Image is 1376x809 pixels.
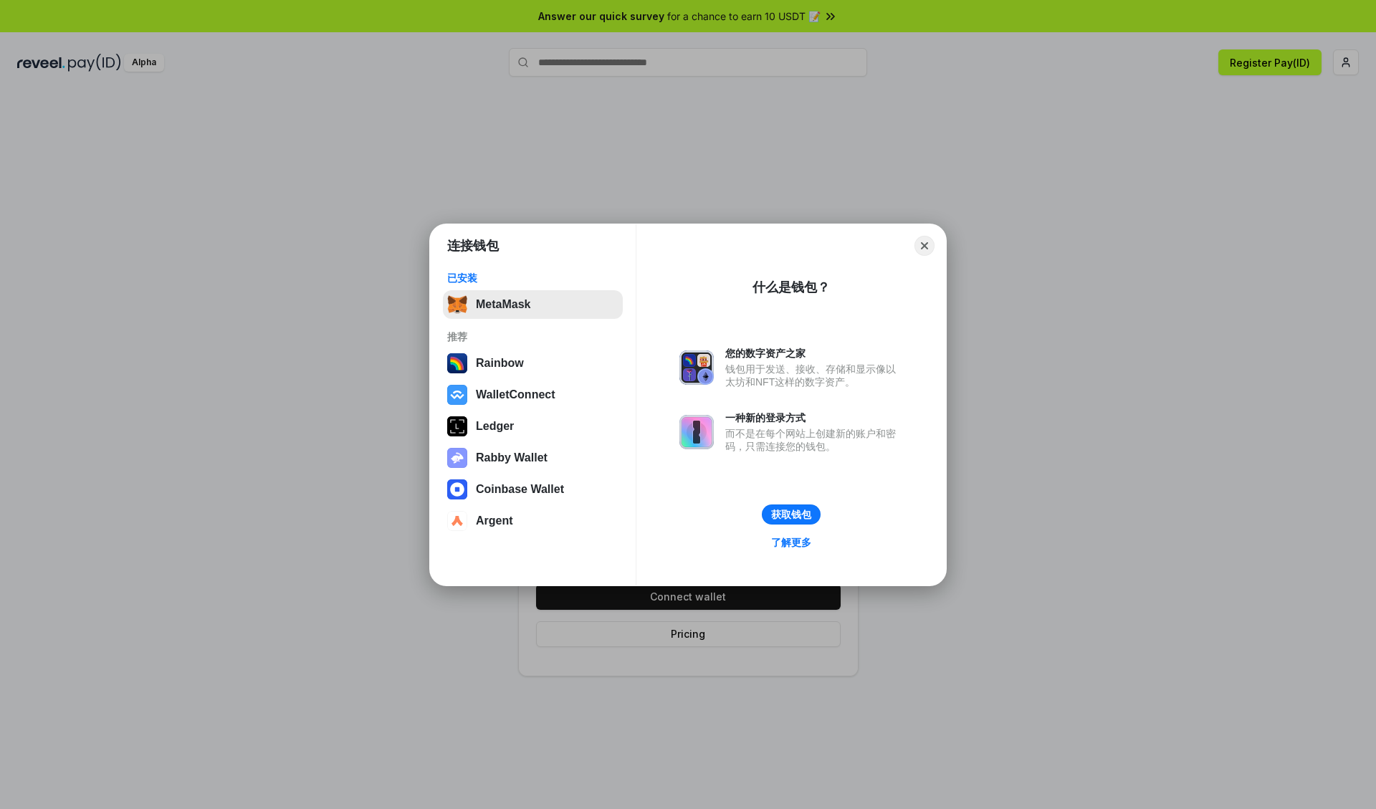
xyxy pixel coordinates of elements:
[725,347,903,360] div: 您的数字资产之家
[763,533,820,552] a: 了解更多
[771,536,811,549] div: 了解更多
[679,415,714,449] img: svg+xml,%3Csvg%20xmlns%3D%22http%3A%2F%2Fwww.w3.org%2F2000%2Fsvg%22%20fill%3D%22none%22%20viewBox...
[679,350,714,385] img: svg+xml,%3Csvg%20xmlns%3D%22http%3A%2F%2Fwww.w3.org%2F2000%2Fsvg%22%20fill%3D%22none%22%20viewBox...
[447,385,467,405] img: svg+xml,%3Csvg%20width%3D%2228%22%20height%3D%2228%22%20viewBox%3D%220%200%2028%2028%22%20fill%3D...
[443,290,623,319] button: MetaMask
[447,479,467,499] img: svg+xml,%3Csvg%20width%3D%2228%22%20height%3D%2228%22%20viewBox%3D%220%200%2028%2028%22%20fill%3D...
[447,448,467,468] img: svg+xml,%3Csvg%20xmlns%3D%22http%3A%2F%2Fwww.w3.org%2F2000%2Fsvg%22%20fill%3D%22none%22%20viewBox...
[771,508,811,521] div: 获取钱包
[447,237,499,254] h1: 连接钱包
[725,427,903,453] div: 而不是在每个网站上创建新的账户和密码，只需连接您的钱包。
[476,357,524,370] div: Rainbow
[914,236,935,256] button: Close
[725,363,903,388] div: 钱包用于发送、接收、存储和显示像以太坊和NFT这样的数字资产。
[476,420,514,433] div: Ledger
[476,451,548,464] div: Rabby Wallet
[762,504,821,525] button: 获取钱包
[447,295,467,315] img: svg+xml,%3Csvg%20fill%3D%22none%22%20height%3D%2233%22%20viewBox%3D%220%200%2035%2033%22%20width%...
[447,511,467,531] img: svg+xml,%3Csvg%20width%3D%2228%22%20height%3D%2228%22%20viewBox%3D%220%200%2028%2028%22%20fill%3D...
[447,272,618,284] div: 已安装
[725,411,903,424] div: 一种新的登录方式
[752,279,830,296] div: 什么是钱包？
[476,514,513,527] div: Argent
[447,330,618,343] div: 推荐
[443,475,623,504] button: Coinbase Wallet
[476,388,555,401] div: WalletConnect
[447,416,467,436] img: svg+xml,%3Csvg%20xmlns%3D%22http%3A%2F%2Fwww.w3.org%2F2000%2Fsvg%22%20width%3D%2228%22%20height%3...
[447,353,467,373] img: svg+xml,%3Csvg%20width%3D%22120%22%20height%3D%22120%22%20viewBox%3D%220%200%20120%20120%22%20fil...
[443,349,623,378] button: Rainbow
[443,507,623,535] button: Argent
[476,483,564,496] div: Coinbase Wallet
[443,380,623,409] button: WalletConnect
[443,412,623,441] button: Ledger
[476,298,530,311] div: MetaMask
[443,444,623,472] button: Rabby Wallet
